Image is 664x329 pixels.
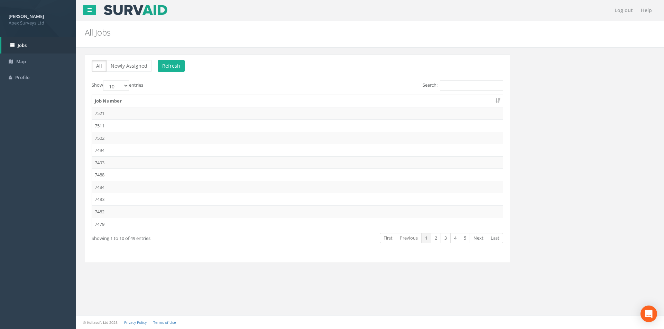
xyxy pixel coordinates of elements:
[460,233,470,243] a: 5
[83,320,118,325] small: © Kullasoft Ltd 2025
[92,156,503,169] td: 7493
[92,193,503,205] td: 7483
[153,320,176,325] a: Terms of Use
[18,42,27,48] span: Jobs
[92,168,503,181] td: 7488
[440,80,503,91] input: Search:
[92,144,503,156] td: 7494
[92,232,257,242] div: Showing 1 to 10 of 49 entries
[441,233,451,243] a: 3
[92,181,503,193] td: 7484
[470,233,487,243] a: Next
[487,233,503,243] a: Last
[431,233,441,243] a: 2
[16,58,26,65] span: Map
[15,74,29,80] span: Profile
[380,233,396,243] a: First
[106,60,152,72] button: Newly Assigned
[92,107,503,119] td: 7521
[85,28,559,37] h2: All Jobs
[92,80,143,91] label: Show entries
[92,218,503,230] td: 7479
[92,119,503,132] td: 7511
[9,20,67,26] span: Apex Surveys Ltd
[9,11,67,26] a: [PERSON_NAME] Apex Surveys Ltd
[92,95,503,107] th: Job Number: activate to sort column ascending
[640,306,657,322] div: Open Intercom Messenger
[158,60,185,72] button: Refresh
[396,233,422,243] a: Previous
[423,80,503,91] label: Search:
[421,233,431,243] a: 1
[450,233,460,243] a: 4
[92,60,107,72] button: All
[1,37,76,54] a: Jobs
[9,13,44,19] strong: [PERSON_NAME]
[103,80,129,91] select: Showentries
[92,132,503,144] td: 7502
[124,320,147,325] a: Privacy Policy
[92,205,503,218] td: 7482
